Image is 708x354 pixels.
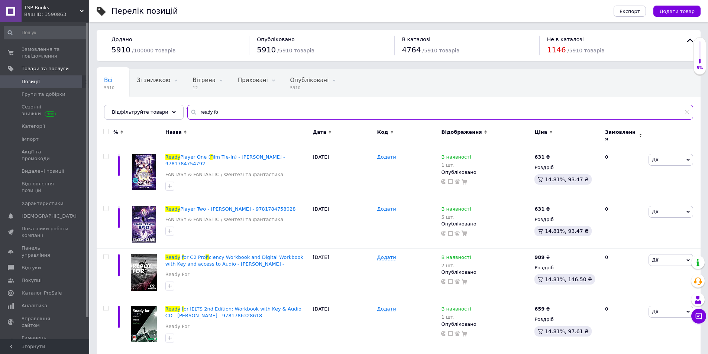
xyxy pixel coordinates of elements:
[165,154,285,166] span: ilm Tie-In) - [PERSON_NAME] - 9781784754792
[653,6,701,17] button: Додати товар
[311,300,375,352] div: [DATE]
[165,254,180,260] span: Ready
[132,154,156,190] img: Ready Player One (Film Tie-In) - Ernest Cline - 9781784754792
[165,216,284,223] a: FANTASY & FANTASTIC / Фентезі та фантастика
[547,45,566,54] span: 1146
[441,154,471,162] span: В наявності
[377,306,396,312] span: Додати
[441,321,531,328] div: Опубліковано
[290,77,329,84] span: Опубліковані
[182,254,184,260] span: f
[193,85,215,91] span: 12
[402,36,431,42] span: В каталозі
[165,129,182,136] span: Назва
[206,254,208,260] span: f
[377,129,388,136] span: Код
[605,129,637,142] span: Замовлення
[165,271,190,278] a: Ready For
[534,306,550,312] div: ₴
[180,206,295,212] span: Player Two - [PERSON_NAME] - 9781784758028
[132,206,156,243] img: Ready Player Two - Ernest Cline - 9781784758028
[311,200,375,248] div: [DATE]
[691,309,706,324] button: Чат з покупцем
[111,7,178,15] div: Перелік позицій
[601,300,647,352] div: 0
[24,4,80,11] span: TSP Books
[22,213,77,220] span: [DEMOGRAPHIC_DATA]
[423,48,459,53] span: / 5910 товарів
[614,6,646,17] button: Експорт
[131,306,157,342] img: Ready for IELTS 2nd Edition: Workbook with Key & Audio CD - Louis Rogers - 9781786328618
[22,46,69,59] span: Замовлення та повідомлення
[165,323,190,330] a: Ready For
[534,264,599,271] div: Роздріб
[534,154,544,160] b: 631
[22,123,45,130] span: Категорії
[180,154,210,160] span: Player One (
[441,306,471,314] span: В наявності
[165,306,301,318] a: Readyfor IELTS 2nd Edition: Workbook with Key & Audio CD - [PERSON_NAME] - 9781786328618
[534,316,599,323] div: Роздріб
[104,85,114,91] span: 5910
[165,206,296,212] a: ReadyPlayer Two - [PERSON_NAME] - 9781784758028
[601,200,647,248] div: 0
[377,254,396,260] span: Додати
[238,77,268,84] span: Приховані
[441,162,471,168] div: 1 шт.
[652,309,658,314] span: Дії
[311,248,375,300] div: [DATE]
[534,154,550,160] div: ₴
[545,228,589,234] span: 14.81%, 93.47 ₴
[377,154,396,160] span: Додати
[22,225,69,239] span: Показники роботи компанії
[193,77,215,84] span: Вітрина
[568,48,604,53] span: / 5910 товарів
[137,77,170,84] span: Зі знижкою
[131,254,157,291] img: Ready for C2 Proficiency Workbook and Digital Workbook with Key and access to Audio - Jeremy Day -
[22,302,47,309] span: Аналітика
[22,181,69,194] span: Відновлення позицій
[290,85,329,91] span: 5910
[441,214,471,220] div: 5 шт.
[601,248,647,300] div: 0
[652,209,658,214] span: Дії
[601,148,647,200] div: 0
[311,148,375,200] div: [DATE]
[534,206,544,212] b: 631
[620,9,640,14] span: Експорт
[165,154,285,166] a: ReadyPlayer One (Film Tie-In) - [PERSON_NAME] - 9781784754792
[22,245,69,258] span: Панель управління
[22,65,69,72] span: Товари та послуги
[22,91,65,98] span: Групи та добірки
[165,154,180,160] span: Ready
[104,105,182,112] span: Автоматично вказана ка...
[22,136,39,143] span: Імпорт
[545,328,589,334] span: 14.81%, 97.61 ₴
[112,109,168,115] span: Відфільтруйте товари
[441,269,531,276] div: Опубліковано
[165,171,284,178] a: FANTASY & FANTASTIC / Фентезі та фантастика
[22,335,69,348] span: Гаманець компанії
[659,9,695,14] span: Додати товар
[97,97,197,126] div: Автоматично вказана категорія
[545,176,589,182] span: 14.81%, 93.47 ₴
[113,129,118,136] span: %
[441,221,531,227] div: Опубліковано
[377,206,396,212] span: Додати
[4,26,88,39] input: Пошук
[22,168,64,175] span: Видалені позиції
[257,45,276,54] span: 5910
[534,254,544,260] b: 989
[534,306,544,312] b: 659
[184,254,206,260] span: or C2 Pro
[111,45,130,54] span: 5910
[441,206,471,214] span: В наявності
[22,315,69,329] span: Управління сайтом
[165,306,301,318] span: or IELTS 2nd Edition: Workbook with Key & Audio CD - [PERSON_NAME] - 9781786328618
[132,48,175,53] span: / 100000 товарів
[22,290,62,296] span: Каталог ProSale
[24,11,89,18] div: Ваш ID: 3590863
[104,77,113,84] span: Всі
[22,104,69,117] span: Сезонні знижки
[545,276,592,282] span: 14.81%, 146.50 ₴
